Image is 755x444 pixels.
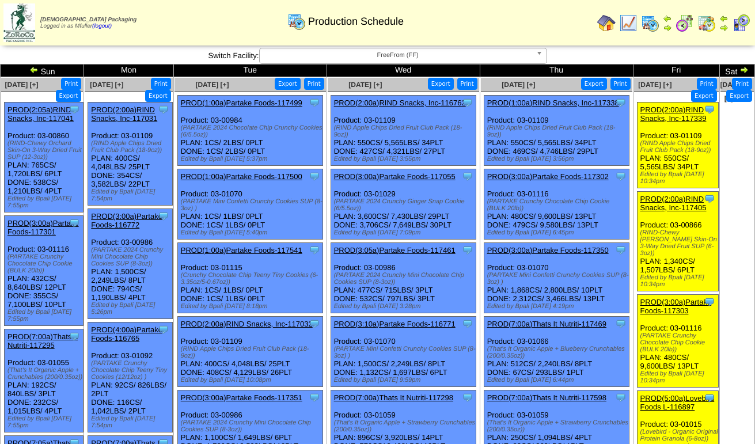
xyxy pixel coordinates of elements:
img: Tooltip [615,244,627,256]
div: Edited by Bpali [DATE] 4:19pm [487,303,629,310]
div: Edited by Bpali [DATE] 10:34pm [640,370,718,384]
div: Product: 03-00986 PLAN: 1,500CS / 2,249LBS / 8PLT DONE: 794CS / 1,190LBS / 4PLT [88,209,172,319]
div: Product: 03-01109 PLAN: 400CS / 4,048LBS / 25PLT DONE: 408CS / 4,129LBS / 26PLT [177,317,323,387]
a: [DATE] [+] [638,81,671,89]
a: PROD(1:00a)Partake Foods-117499 [181,98,302,107]
img: Tooltip [309,318,320,329]
td: Wed [327,64,480,77]
a: PROD(3:10a)Partake Foods-116771 [334,320,456,328]
a: PROD(2:00a)RIND Snacks, Inc-117031 [91,105,157,123]
img: Tooltip [158,324,169,335]
img: line_graph.gif [619,14,638,32]
div: Edited by Bpali [DATE] 7:54pm [91,415,172,429]
a: [DATE] [+] [720,81,743,103]
div: (RIND-Chewy Orchard Skin-On 3-Way Dried Fruit SUP (12-3oz)) [7,140,83,161]
a: PROD(4:00a)Partake Foods-116765 [91,325,162,343]
div: (Crunchy Chocolate Chip Teeny Tiny Cookies (6-3.35oz/5-0.67oz)) [181,272,323,286]
span: [DATE] [+] [195,81,229,89]
button: Export [726,90,752,102]
div: Product: 03-00986 PLAN: 477CS / 715LBS / 3PLT DONE: 532CS / 797LBS / 3PLT [331,243,476,313]
img: Tooltip [462,392,473,403]
div: Edited by Bpali [DATE] 7:55pm [7,415,83,429]
a: PROD(3:00a)Partake Foods-117055 [334,172,456,181]
div: Edited by Bpali [DATE] 3:56pm [487,155,629,162]
td: Tue [173,64,327,77]
img: calendarinout.gif [697,14,716,32]
div: (RIND Apple Chips Dried Fruit Club Pack (18-9oz)) [181,346,323,359]
div: (PARTAKE 2024 Crunchy Mini Chocolate Chip Cookies SUP (8-3oz)) [334,272,476,286]
button: Export [145,90,171,102]
div: Product: 03-00984 PLAN: 1CS / 2LBS / 0PLT DONE: 1CS / 2LBS / 0PLT [177,96,323,166]
div: Product: 03-01109 PLAN: 400CS / 4,048LBS / 25PLT DONE: 354CS / 3,582LBS / 22PLT [88,103,172,206]
div: Edited by Bpali [DATE] 8:18pm [181,303,323,310]
div: Edited by Bpali [DATE] 5:40pm [181,229,323,236]
img: calendarblend.gif [676,14,694,32]
img: arrowleft.gif [719,14,729,23]
button: Export [428,78,454,90]
div: Edited by Bpali [DATE] 10:34pm [640,274,718,288]
a: PROD(3:05a)Partake Foods-117461 [334,246,456,255]
div: Edited by Bpali [DATE] 7:55pm [7,195,83,209]
div: (Lovebird - Organic Original Protein Granola (6-8oz)) [640,428,718,442]
img: calendarprod.gif [287,12,306,31]
img: Tooltip [704,104,715,115]
div: (RIND-Chewy [PERSON_NAME] Skin-On 3-Way Dried Fruit SUP (6-3oz)) [640,229,718,257]
div: Product: 03-01116 PLAN: 480CS / 9,600LBS / 13PLT [637,295,718,388]
div: Edited by Bpali [DATE] 7:09pm [334,229,476,236]
div: (PARTAKE Mini Confetti Crunchy Cookies SUP (8‐3oz) ) [487,272,629,286]
td: Sat [719,64,754,77]
img: Tooltip [309,97,320,108]
div: Product: 03-01092 PLAN: 92CS / 826LBS / 2PLT DONE: 116CS / 1,042LBS / 2PLT [88,322,172,432]
div: (PARTAKE Mini Confetti Crunchy Cookies SUP (8‐3oz) ) [334,346,476,359]
div: (That's It Organic Apple + Strawberry Crunchables (200/0.35oz)) [334,419,476,433]
span: FreeFrom (FF) [264,48,532,62]
button: Print [697,78,717,90]
img: Tooltip [309,244,320,256]
a: PROD(2:00a)RIND Snacks, Inc-117405 [640,195,707,212]
a: PROD(2:00a)RIND Snacks, Inc-117032 [181,320,313,328]
a: PROD(5:00a)Lovebird Foods L-116897 [640,394,715,411]
a: [DATE] [+] [348,81,382,89]
div: (PARTAKE 2024 Crunchy Ginger Snap Cookie (6/5.5oz)) [334,198,476,212]
div: Product: 03-01116 PLAN: 432CS / 8,640LBS / 12PLT DONE: 355CS / 7,100LBS / 10PLT [5,216,84,326]
a: PROD(3:00a)Partake Foods-116772 [91,212,162,229]
div: (PARTAKE 2024 Chocolate Chip Crunchy Cookies (6/5.5oz)) [181,124,323,138]
a: PROD(1:00a)Partake Foods-117541 [181,246,302,255]
div: (RIND Apple Chips Dried Fruit Club Pack (18-9oz)) [91,140,172,154]
div: Edited by Bpali [DATE] 10:34pm [640,171,718,185]
div: (PARTAKE Crunchy Chocolate Chip Teeny Tiny Cookies (12/12oz) ) [91,360,172,381]
img: Tooltip [462,318,473,329]
a: PROD(1:00a)Partake Foods-117500 [181,172,302,181]
button: Export [275,78,301,90]
img: Tooltip [69,104,80,115]
span: Logged in as Mfuller [40,17,136,29]
img: Tooltip [615,392,627,403]
img: Tooltip [69,331,80,342]
span: Production Schedule [308,16,404,28]
img: Tooltip [704,392,715,404]
div: Product: 03-01055 PLAN: 192CS / 840LBS / 3PLT DONE: 232CS / 1,015LBS / 4PLT [5,329,84,432]
div: Product: 03-01070 PLAN: 1,868CS / 2,800LBS / 10PLT DONE: 2,312CS / 3,466LBS / 13PLT [484,243,629,313]
div: (That's It Organic Apple + Crunchables (200/0.35oz)) [7,367,83,381]
div: (RIND Apple Chips Dried Fruit Club Pack (18-9oz)) [487,124,629,138]
div: (RIND Apple Chips Dried Fruit Club Pack (18-9oz)) [640,140,718,154]
button: Print [61,78,81,90]
div: (PARTAKE 2024 Crunchy Mini Chocolate Chip Cookies SUP (8-3oz)) [181,419,323,433]
a: PROD(2:05a)RIND Snacks, Inc-117041 [7,105,74,123]
img: Tooltip [615,170,627,182]
a: (logout) [92,23,112,29]
img: Tooltip [704,296,715,308]
a: PROD(2:00a)RIND Snacks, Inc-117339 [640,105,707,123]
img: zoroco-logo-small.webp [3,3,35,42]
button: Print [610,78,631,90]
a: PROD(7:00a)Thats It Nutriti-117295 [7,332,78,350]
img: calendarprod.gif [641,14,659,32]
div: Edited by Bpali [DATE] 7:54pm [91,188,172,202]
a: PROD(2:00a)RIND Snacks, Inc-116762 [334,98,466,107]
a: PROD(3:00a)Partake Foods-117350 [487,246,609,255]
div: Product: 03-01070 PLAN: 1CS / 1LBS / 0PLT DONE: 1CS / 1LBS / 0PLT [177,169,323,240]
a: [DATE] [+] [5,81,39,89]
td: Fri [633,64,719,77]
